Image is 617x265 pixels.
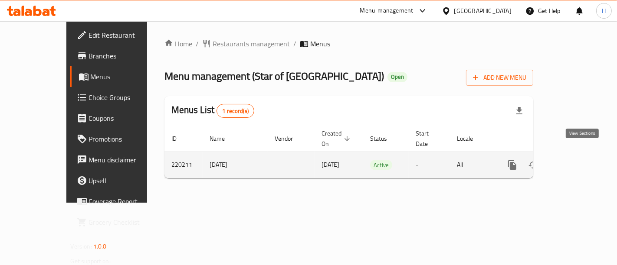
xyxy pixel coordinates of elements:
[91,71,162,82] span: Menus
[70,170,169,191] a: Upsell
[196,39,199,49] li: /
[70,25,169,45] a: Edit Restaurant
[387,72,407,82] div: Open
[213,39,290,49] span: Restaurants management
[89,175,162,186] span: Upsell
[370,133,398,144] span: Status
[89,92,162,103] span: Choice Groups
[217,107,254,115] span: 1 record(s)
[275,133,304,144] span: Vendor
[70,212,169,233] a: Grocery Checklist
[473,72,526,83] span: Add New Menu
[70,191,169,212] a: Coverage Report
[89,134,162,144] span: Promotions
[360,6,414,16] div: Menu-management
[89,217,162,227] span: Grocery Checklist
[89,155,162,165] span: Menu disclaimer
[89,196,162,207] span: Coverage Report
[370,160,392,170] span: Active
[509,100,530,121] div: Export file
[202,39,290,49] a: Restaurants management
[70,66,169,87] a: Menus
[210,133,236,144] span: Name
[89,30,162,40] span: Edit Restaurant
[164,39,534,49] nav: breadcrumb
[502,155,523,175] button: more
[310,39,330,49] span: Menus
[217,104,254,118] div: Total records count
[322,159,339,170] span: [DATE]
[171,103,254,118] h2: Menus List
[164,39,192,49] a: Home
[454,6,512,16] div: [GEOGRAPHIC_DATA]
[70,108,169,129] a: Coupons
[322,128,353,149] span: Created On
[71,241,92,252] span: Version:
[70,149,169,170] a: Menu disclaimer
[523,155,544,175] button: Change Status
[164,66,384,86] span: Menu management ( Star of [GEOGRAPHIC_DATA] )
[409,152,450,178] td: -
[387,73,407,81] span: Open
[164,126,592,178] table: enhanced table
[70,87,169,108] a: Choice Groups
[93,241,107,252] span: 1.0.0
[203,152,268,178] td: [DATE]
[416,128,440,149] span: Start Date
[495,126,592,152] th: Actions
[89,51,162,61] span: Branches
[602,6,606,16] span: H
[171,133,188,144] span: ID
[164,152,203,178] td: 220211
[70,45,169,66] a: Branches
[457,133,485,144] span: Locale
[466,70,533,86] button: Add New Menu
[70,129,169,149] a: Promotions
[293,39,296,49] li: /
[89,113,162,123] span: Coupons
[450,152,495,178] td: All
